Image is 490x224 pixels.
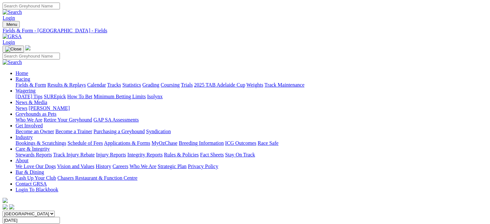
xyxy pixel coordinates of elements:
img: GRSA [3,34,22,39]
a: Login [3,15,15,21]
a: News [16,105,27,111]
a: Weights [246,82,263,88]
a: Isolynx [147,94,163,99]
a: Retire Your Greyhound [44,117,92,123]
a: GAP SA Assessments [94,117,139,123]
img: twitter.svg [9,204,14,209]
a: Careers [112,164,128,169]
div: News & Media [16,105,487,111]
a: ICG Outcomes [225,140,256,146]
a: Statistics [122,82,141,88]
img: Close [5,47,21,52]
a: Vision and Values [57,164,94,169]
div: About [16,164,487,169]
a: [PERSON_NAME] [28,105,70,111]
a: Home [16,70,28,76]
a: Bar & Dining [16,169,44,175]
a: Become an Owner [16,129,54,134]
a: Who We Are [16,117,42,123]
img: Search [3,59,22,65]
a: Login To Blackbook [16,187,58,192]
img: logo-grsa-white.png [25,45,30,50]
a: Wagering [16,88,36,93]
a: Rules & Policies [164,152,199,157]
a: Integrity Reports [127,152,163,157]
a: Coursing [161,82,180,88]
a: How To Bet [67,94,93,99]
a: Track Maintenance [265,82,304,88]
a: Fact Sheets [200,152,224,157]
a: Injury Reports [96,152,126,157]
img: logo-grsa-white.png [3,198,8,203]
input: Select date [3,217,60,224]
a: Purchasing a Greyhound [94,129,145,134]
a: Fields & Form - [GEOGRAPHIC_DATA] - Fields [3,28,487,34]
a: MyOzChase [152,140,177,146]
a: Racing [16,76,30,82]
a: Industry [16,134,33,140]
a: Strategic Plan [158,164,187,169]
div: Wagering [16,94,487,100]
a: We Love Our Dogs [16,164,56,169]
a: Privacy Policy [188,164,218,169]
a: Applications & Forms [104,140,150,146]
img: facebook.svg [3,204,8,209]
input: Search [3,53,60,59]
div: Bar & Dining [16,175,487,181]
a: Contact GRSA [16,181,47,187]
a: Race Safe [257,140,278,146]
a: Trials [181,82,193,88]
a: Syndication [146,129,171,134]
div: Greyhounds as Pets [16,117,487,123]
a: History [96,164,111,169]
a: Calendar [87,82,106,88]
a: Become a Trainer [55,129,92,134]
a: Care & Integrity [16,146,50,152]
div: Care & Integrity [16,152,487,158]
a: Login [3,39,15,45]
a: Greyhounds as Pets [16,111,56,117]
a: News & Media [16,100,47,105]
button: Toggle navigation [3,46,24,53]
a: Stay On Track [225,152,255,157]
a: Fields & Form [16,82,46,88]
a: Breeding Information [179,140,224,146]
button: Toggle navigation [3,21,20,28]
a: Schedule of Fees [67,140,103,146]
a: Who We Are [130,164,156,169]
a: Chasers Restaurant & Function Centre [57,175,137,181]
a: Tracks [107,82,121,88]
a: Get Involved [16,123,43,128]
a: [DATE] Tips [16,94,42,99]
a: Stewards Reports [16,152,52,157]
a: About [16,158,28,163]
a: Cash Up Your Club [16,175,56,181]
a: SUREpick [44,94,66,99]
a: Bookings & Scratchings [16,140,66,146]
a: Minimum Betting Limits [94,94,146,99]
a: Track Injury Rebate [53,152,95,157]
input: Search [3,3,60,9]
a: 2025 TAB Adelaide Cup [194,82,245,88]
a: Grading [142,82,159,88]
div: Racing [16,82,487,88]
span: Menu [6,22,17,27]
a: Results & Replays [47,82,86,88]
img: Search [3,9,22,15]
div: Get Involved [16,129,487,134]
div: Industry [16,140,487,146]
